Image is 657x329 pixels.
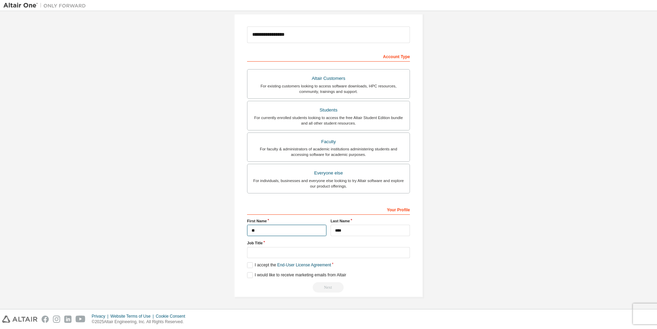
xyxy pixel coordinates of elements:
img: facebook.svg [42,316,49,323]
img: instagram.svg [53,316,60,323]
div: Altair Customers [252,74,405,83]
img: Altair One [3,2,89,9]
div: Account Type [247,51,410,62]
label: I accept the [247,262,331,268]
div: Everyone else [252,168,405,178]
label: First Name [247,218,326,224]
p: © 2025 Altair Engineering, Inc. All Rights Reserved. [92,319,189,325]
div: Cookie Consent [156,314,189,319]
div: Privacy [92,314,110,319]
img: altair_logo.svg [2,316,37,323]
div: For faculty & administrators of academic institutions administering students and accessing softwa... [252,146,405,157]
div: For existing customers looking to access software downloads, HPC resources, community, trainings ... [252,83,405,94]
div: For currently enrolled students looking to access the free Altair Student Edition bundle and all ... [252,115,405,126]
label: Job Title [247,240,410,246]
img: linkedin.svg [64,316,71,323]
label: I would like to receive marketing emails from Altair [247,272,346,278]
div: Students [252,105,405,115]
a: End-User License Agreement [277,263,331,267]
div: Faculty [252,137,405,147]
div: Your Profile [247,204,410,215]
div: Website Terms of Use [110,314,156,319]
img: youtube.svg [76,316,86,323]
label: Last Name [331,218,410,224]
div: Read and acccept EULA to continue [247,282,410,293]
div: For individuals, businesses and everyone else looking to try Altair software and explore our prod... [252,178,405,189]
